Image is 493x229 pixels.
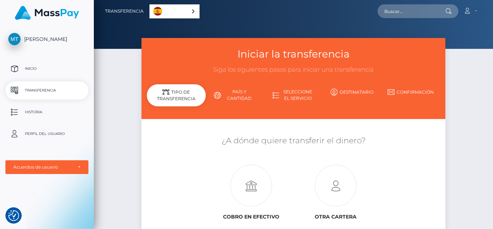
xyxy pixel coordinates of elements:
[147,47,440,61] h3: Iniciar la transferencia
[150,5,199,18] a: Español
[378,4,445,18] input: Buscar...
[8,128,86,139] p: Perfil del usuario
[206,86,264,105] a: País y cantidad
[5,81,88,99] a: Transferencia
[5,125,88,143] a: Perfil del usuario
[8,210,19,221] img: Revisit consent button
[8,210,19,221] button: Consent Preferences
[8,63,86,74] p: Inicio
[8,107,86,118] p: Historia
[381,86,440,98] a: Confirmación
[147,65,440,74] h3: Siga los siguientes pasos para iniciar una transferencia
[5,36,88,42] span: [PERSON_NAME]
[149,4,200,18] div: Language
[147,84,205,106] div: Tipo de transferencia
[5,103,88,121] a: Historia
[8,85,86,96] p: Transferencia
[5,160,88,174] button: Acuerdos de usuario
[13,164,73,170] div: Acuerdos de usuario
[149,4,200,18] aside: Language selected: Español
[214,214,288,220] h6: Cobro en efectivo
[264,86,323,105] a: Seleccione el servicio
[15,6,79,20] img: MassPay
[323,86,381,98] a: Destinatario
[5,60,88,78] a: Inicio
[147,135,440,147] h5: ¿A dónde quiere transferir el dinero?
[105,4,144,19] a: Transferencia
[299,214,372,220] h6: Otra cartera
